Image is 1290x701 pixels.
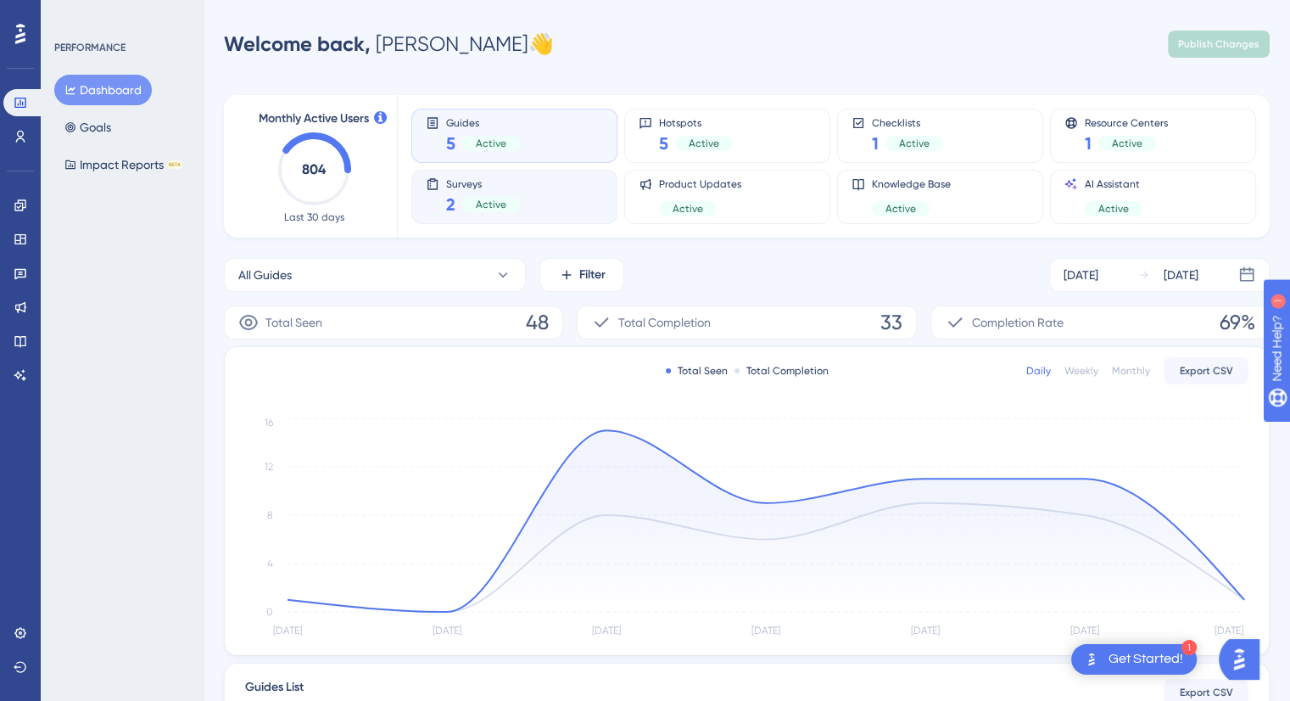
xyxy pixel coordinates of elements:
tspan: 12 [265,461,273,473]
tspan: [DATE] [751,625,780,637]
span: Hotspots [659,116,733,128]
tspan: [DATE] [433,625,461,637]
span: Active [885,202,916,216]
button: Goals [54,112,121,143]
tspan: [DATE] [911,625,940,637]
img: launcher-image-alternative-text [1081,649,1102,670]
button: Impact ReportsBETA [54,149,193,180]
button: Publish Changes [1168,31,1270,58]
span: Last 30 days [284,210,344,224]
span: Active [1098,202,1129,216]
span: Guides [446,116,520,128]
tspan: 0 [266,606,273,618]
span: Export CSV [1180,686,1233,699]
span: Active [899,137,930,150]
span: Knowledge Base [872,177,951,191]
div: [PERSON_NAME] 👋 [224,31,554,58]
button: All Guides [224,258,526,292]
div: 1 [118,8,123,22]
div: Total Completion [734,364,829,378]
span: AI Assistant [1085,177,1142,191]
span: Active [476,137,506,150]
div: [DATE] [1164,265,1198,285]
iframe: UserGuiding AI Assistant Launcher [1219,634,1270,685]
tspan: [DATE] [592,625,621,637]
button: Export CSV [1164,357,1248,384]
span: Product Updates [659,177,741,191]
div: Get Started! [1109,650,1183,669]
span: Export CSV [1180,364,1233,378]
tspan: [DATE] [273,625,302,637]
span: 5 [446,132,455,155]
span: Active [689,137,719,150]
tspan: [DATE] [1214,625,1243,637]
span: Resource Centers [1085,116,1168,128]
tspan: 4 [267,558,273,569]
div: Open Get Started! checklist, remaining modules: 1 [1071,644,1197,675]
div: PERFORMANCE [54,41,126,54]
span: Surveys [446,177,520,189]
span: Monthly Active Users [259,109,369,129]
tspan: 16 [265,416,273,428]
tspan: [DATE] [1070,625,1099,637]
span: 5 [659,132,668,155]
span: 2 [446,193,455,216]
span: All Guides [238,265,292,285]
div: [DATE] [1064,265,1098,285]
div: 1 [1181,640,1197,655]
span: Need Help? [40,4,106,25]
span: Publish Changes [1178,37,1259,51]
span: Total Completion [618,312,711,333]
tspan: 8 [267,509,273,521]
span: 69% [1220,309,1255,336]
span: 1 [1085,132,1092,155]
span: Filter [579,265,606,285]
div: BETA [167,160,182,169]
div: Weekly [1064,364,1098,378]
span: Completion Rate [972,312,1064,333]
span: Active [476,198,506,211]
button: Dashboard [54,75,152,105]
button: Filter [539,258,624,292]
span: Active [673,202,703,216]
text: 804 [302,161,327,177]
span: Welcome back, [224,31,371,56]
div: Monthly [1112,364,1150,378]
span: Active [1112,137,1142,150]
span: Checklists [872,116,943,128]
span: 48 [526,309,549,336]
span: Total Seen [265,312,322,333]
div: Total Seen [666,364,728,378]
span: 33 [880,309,902,336]
span: 1 [872,132,879,155]
div: Daily [1026,364,1051,378]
